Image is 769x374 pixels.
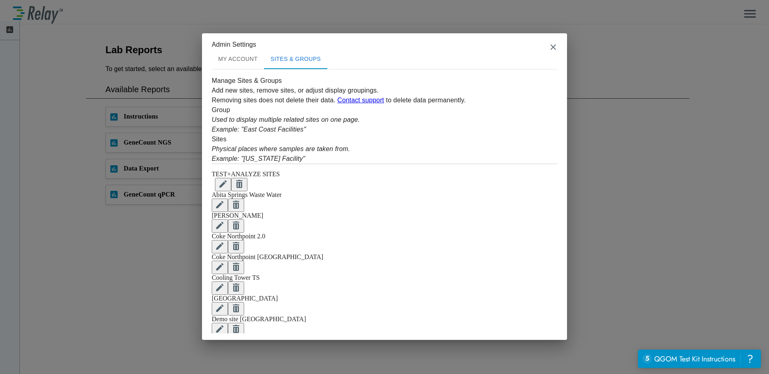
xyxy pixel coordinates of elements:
iframe: Resource center [638,350,761,368]
button: Edit site [212,261,228,274]
img: Delete site [231,221,241,230]
a: Contact support [337,97,384,104]
div: Cooling Tower TS edit iconDrawer Icon [212,274,557,295]
div: [GEOGRAPHIC_DATA] edit iconDrawer Icon [212,295,557,316]
div: Abita Springs Waste Water edit iconDrawer Icon [212,191,557,212]
img: Edit site [215,283,225,292]
p: Admin Settings [212,40,256,50]
p: Group [212,105,557,115]
p: Add new sites, remove sites, or adjust display groupings. Removing sites does not delete their da... [212,86,557,105]
button: Delete site [228,281,244,295]
button: MY ACCOUNT [212,50,264,69]
img: Delete site [231,303,241,313]
button: Edit site [212,323,228,336]
button: Delete site [228,261,244,274]
img: Edit site [215,221,225,230]
img: Edit site [215,324,225,334]
img: Delete site [231,200,241,210]
div: Coke Northpoint [GEOGRAPHIC_DATA] edit iconDrawer Icon [212,253,557,274]
button: SITES & GROUPS [264,50,327,69]
img: Delete site [231,262,241,272]
button: Delete site [228,219,244,233]
img: Close [549,43,557,51]
img: Delete site [231,241,241,251]
img: Edit site [215,241,225,251]
button: Delete site [228,323,244,336]
p: Manage Sites & Groups [212,76,557,86]
button: Edit site [212,302,228,316]
img: Edit site [215,200,225,210]
div: Demo site [GEOGRAPHIC_DATA] edit iconDrawer Icon [212,316,557,336]
div: Coke Northpoint 2.0 [212,233,557,240]
button: Edit site [212,240,228,253]
img: Delete site [231,283,241,292]
img: Edit site [215,262,225,272]
div: Coke Northpoint [GEOGRAPHIC_DATA] [212,253,557,261]
img: Delete site [231,324,241,334]
p: Sites [212,134,557,144]
button: close [549,43,557,51]
button: Delete group [231,178,247,191]
div: Cooling Tower TS [212,274,557,281]
em: Used to display multiple related sites on one page. Example: "East Coast Facilities" [212,116,360,133]
button: Delete site [228,240,244,253]
button: Edit site [212,199,228,212]
div: [PERSON_NAME] [212,212,557,219]
button: Delete site [228,302,244,316]
div: TEST+ANALYZE SITES [212,171,557,178]
button: Delete site [228,199,244,212]
button: Edit group [215,178,231,191]
div: [GEOGRAPHIC_DATA] [212,295,557,302]
em: Physical places where samples are taken from. Example: "[US_STATE] Facility" [212,145,350,162]
div: [PERSON_NAME] edit iconDrawer Icon [212,212,557,233]
div: Coke Northpoint 2.0 edit iconDrawer Icon [212,233,557,253]
button: Edit site [212,219,228,233]
img: edit icon [218,179,228,189]
img: Delete Icon [234,179,244,189]
div: Demo site [GEOGRAPHIC_DATA] [212,316,557,323]
img: Edit site [215,303,225,313]
div: Abita Springs Waste Water [212,191,557,199]
button: Edit site [212,281,228,295]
